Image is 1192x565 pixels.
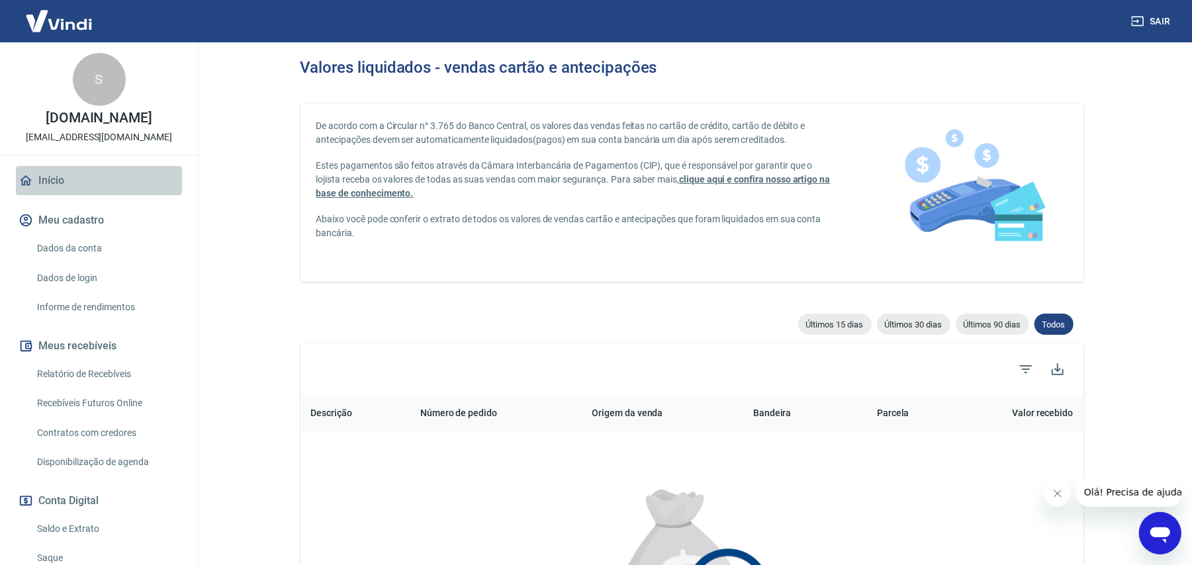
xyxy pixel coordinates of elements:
[46,111,152,125] p: [DOMAIN_NAME]
[32,390,182,417] a: Recebíveis Futuros Online
[16,486,182,515] button: Conta Digital
[1034,314,1074,335] div: Todos
[798,314,872,335] div: Últimos 15 dias
[1010,353,1042,385] span: Filtros
[877,320,950,329] span: Últimos 30 dias
[16,166,182,195] a: Início
[956,320,1029,329] span: Últimos 90 dias
[32,515,182,543] a: Saldo e Extrato
[300,396,410,431] th: Descrição
[798,320,872,329] span: Últimos 15 dias
[1044,480,1071,507] iframe: Fechar mensagem
[32,449,182,476] a: Disponibilização de agenda
[16,331,182,361] button: Meus recebíveis
[8,9,111,20] span: Olá! Precisa de ajuda?
[16,1,102,41] img: Vindi
[32,235,182,262] a: Dados da conta
[1076,478,1181,507] iframe: Mensagem da empresa
[877,314,950,335] div: Últimos 30 dias
[1034,320,1074,329] span: Todos
[410,396,581,431] th: Número de pedido
[1128,9,1176,34] button: Sair
[847,396,940,431] th: Parcela
[316,212,834,240] p: Abaixo você pode conferir o extrato de todos os valores de vendas cartão e antecipações que foram...
[26,130,172,144] p: [EMAIL_ADDRESS][DOMAIN_NAME]
[300,58,657,77] h3: Valores liquidados - vendas cartão e antecipações
[940,396,1084,431] th: Valor recebido
[32,419,182,447] a: Contratos com credores
[956,314,1029,335] div: Últimos 90 dias
[32,294,182,321] a: Informe de rendimentos
[73,53,126,106] div: S
[884,103,1063,282] img: card-liquidations.916113cab14af1f97834.png
[316,159,834,200] p: Estes pagamentos são feitos através da Câmara Interbancária de Pagamentos (CIP), que é responsáve...
[32,265,182,292] a: Dados de login
[316,119,834,147] p: De acordo com a Circular n° 3.765 do Banco Central, os valores das vendas feitas no cartão de cré...
[1042,353,1074,385] button: Baixar listagem
[32,361,182,388] a: Relatório de Recebíveis
[16,206,182,235] button: Meu cadastro
[743,396,847,431] th: Bandeira
[581,396,743,431] th: Origem da venda
[1139,512,1181,554] iframe: Botão para abrir a janela de mensagens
